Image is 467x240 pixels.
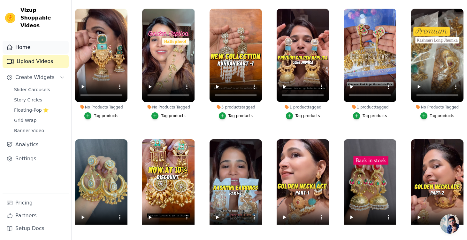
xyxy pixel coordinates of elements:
[14,127,44,134] span: Banner Video
[142,105,195,110] div: No Products Tagged
[210,105,262,110] div: 5 products tagged
[161,113,186,118] div: Tag products
[84,112,119,119] button: Tag products
[20,6,66,29] span: Vizup Shoppable Videos
[219,112,253,119] button: Tag products
[3,196,69,209] a: Pricing
[286,112,320,119] button: Tag products
[3,55,69,68] a: Upload Videos
[295,113,320,118] div: Tag products
[420,112,455,119] button: Tag products
[75,105,127,110] div: No Products Tagged
[411,105,463,110] div: No Products Tagged
[10,95,69,104] a: Story Circles
[10,106,69,115] a: Floating-Pop ⭐
[277,105,329,110] div: 1 product tagged
[3,41,69,54] a: Home
[228,113,253,118] div: Tag products
[14,117,36,124] span: Grid Wrap
[3,222,69,235] a: Setup Docs
[3,209,69,222] a: Partners
[344,105,396,110] div: 1 product tagged
[440,214,459,234] div: Open chat
[5,13,15,23] img: Vizup
[15,74,55,81] span: Create Widgets
[430,113,455,118] div: Tag products
[10,116,69,125] a: Grid Wrap
[3,71,69,84] button: Create Widgets
[94,113,119,118] div: Tag products
[3,152,69,165] a: Settings
[14,97,42,103] span: Story Circles
[14,86,50,93] span: Slider Carousels
[10,85,69,94] a: Slider Carousels
[363,113,387,118] div: Tag products
[151,112,186,119] button: Tag products
[14,107,49,113] span: Floating-Pop ⭐
[10,126,69,135] a: Banner Video
[353,112,387,119] button: Tag products
[3,138,69,151] a: Analytics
